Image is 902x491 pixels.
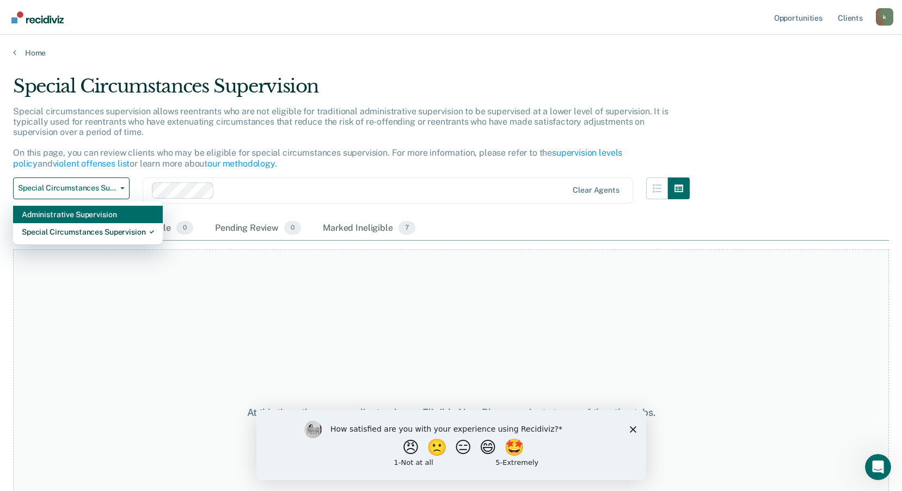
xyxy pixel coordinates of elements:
[13,148,622,168] a: supervision levels policy
[13,106,668,169] p: Special circumstances supervision allows reentrants who are not eligible for traditional administ...
[284,221,301,235] span: 0
[213,217,303,241] div: Pending Review0
[53,158,130,169] a: violent offenses list
[232,407,670,419] div: At this time, there are no clients who are Eligible Now. Please navigate to one of the other tabs.
[876,8,893,26] div: k
[865,454,891,480] iframe: Intercom live chat
[11,11,64,23] img: Recidiviz
[13,48,889,58] a: Home
[573,186,619,195] div: Clear agents
[22,206,154,223] div: Administrative Supervision
[398,221,415,235] span: 7
[176,221,193,235] span: 0
[13,177,130,199] button: Special Circumstances Supervision
[22,223,154,241] div: Special Circumstances Supervision
[18,183,116,193] span: Special Circumstances Supervision
[13,75,690,106] div: Special Circumstances Supervision
[256,410,646,480] iframe: Survey by Kim from Recidiviz
[321,217,418,241] div: Marked Ineligible7
[876,8,893,26] button: Profile dropdown button
[207,158,275,169] a: our methodology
